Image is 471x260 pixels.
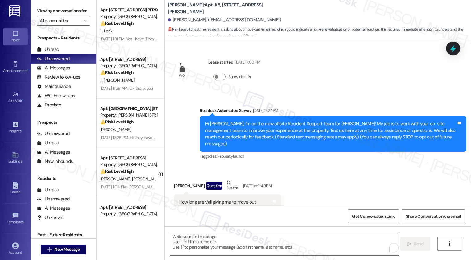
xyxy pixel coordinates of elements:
div: [DATE] 12:27 PM [251,107,278,114]
span: • [24,219,25,223]
button: Send [400,237,430,251]
i:  [83,18,87,23]
a: Site Visit • [3,89,28,106]
div: Unanswered [37,130,70,137]
span: Get Conversation Link [352,213,395,220]
label: Show details [228,74,251,80]
span: New Message [54,246,80,253]
i:  [447,241,452,246]
div: [DATE] 11:58 AM: Ok thank you [100,85,153,91]
a: Templates • [3,210,28,227]
div: [PERSON_NAME]. ([EMAIL_ADDRESS][DOMAIN_NAME]) [168,17,281,23]
div: [DATE] at 11:49 PM [242,183,272,189]
div: Unanswered [37,56,70,62]
div: Question [206,182,222,190]
div: All Messages [37,149,70,155]
span: L. Leak [100,28,112,34]
span: : The resident is asking about move-out timelines, which could indicate a non-renewal situation o... [168,26,471,39]
span: Send [414,241,423,247]
input: All communities [40,16,80,26]
div: Residesk Automated Survey [200,107,466,116]
div: Property: [GEOGRAPHIC_DATA] [100,161,157,168]
a: Inbox [3,28,28,45]
div: WO [179,72,185,79]
textarea: To enrich screen reader interactions, please activate Accessibility in Grammarly extension settings [170,232,399,255]
strong: ⚠️ Risk Level: High [100,70,134,75]
div: Unread [37,187,59,193]
div: New Inbounds [37,158,73,165]
b: [PERSON_NAME]: Apt. K5, [STREET_ADDRESS][PERSON_NAME] [168,2,291,15]
div: Property: [GEOGRAPHIC_DATA] [100,13,157,20]
div: Unread [37,140,59,146]
div: All Messages [37,205,70,212]
div: [DATE] 1:04 PM: [PERSON_NAME] Solo se ha completado 2 de los 3 problemas que se solicita, el sink... [100,184,407,190]
button: New Message [41,245,86,254]
div: Apt. [STREET_ADDRESS] [100,204,157,211]
div: [DATE] 1:31 PM: Yes I have. They told me to go to post office. Post office said, they don't know ... [100,36,368,42]
div: Apt. [STREET_ADDRESS][PERSON_NAME] [100,7,157,13]
label: Viewing conversations for [37,6,90,16]
div: Prospects + Residents [31,35,96,41]
div: Past + Future Residents [31,232,96,238]
span: Share Conversation via email [406,213,461,220]
div: Maintenance [37,83,71,90]
div: Neutral [225,179,240,192]
div: [PERSON_NAME] [174,179,281,194]
div: Lease started [208,59,260,68]
div: [DATE] 7:00 PM [233,59,260,65]
div: How long are y'all giving me to move out [179,199,256,205]
i:  [407,241,411,246]
span: [PERSON_NAME] [100,127,131,132]
div: Escalate [37,102,61,108]
div: Apt. [GEOGRAPHIC_DATA] [STREET_ADDRESS] [100,105,157,112]
div: Property: [GEOGRAPHIC_DATA] [100,63,157,69]
div: Unread [37,46,59,53]
img: ResiDesk Logo [9,5,22,17]
div: Unknown [37,214,63,221]
div: Property: [PERSON_NAME] SFR Portfolio [100,112,157,118]
a: Leads [3,180,28,197]
div: Review follow-ups [37,74,80,80]
div: Residents [31,175,96,182]
a: Account [3,241,28,257]
div: All Messages [37,65,70,71]
a: Buildings [3,150,28,166]
div: Unanswered [37,196,70,202]
strong: ⚠️ Risk Level: High [100,119,134,125]
div: Prospects [31,119,96,126]
div: Hi [PERSON_NAME], I'm on the new offsite Resident Support Team for [PERSON_NAME]! My job is to wo... [205,121,457,147]
button: Get Conversation Link [348,209,399,223]
div: Apt. [STREET_ADDRESS] [100,56,157,63]
strong: ⚠️ Risk Level: High [100,20,134,26]
a: Insights • [3,119,28,136]
i:  [47,247,52,252]
div: WO Follow-ups [37,93,75,99]
span: F. [PERSON_NAME] [100,77,134,83]
strong: ⚠️ Risk Level: High [100,168,134,174]
strong: 🚨 Risk Level: Highest [168,27,200,32]
span: • [27,68,28,72]
span: Property launch [218,154,244,159]
div: [DATE] 12:28 PM: Hi they have not fix bathroom ceiling and water leaking in hallway guy said it l... [100,135,441,140]
div: Tagged as: [200,152,466,161]
span: • [22,98,23,102]
span: • [21,128,22,132]
div: Property: [GEOGRAPHIC_DATA] [100,211,157,217]
span: [PERSON_NAME] [PERSON_NAME] [100,176,163,182]
div: Apt. [STREET_ADDRESS] [100,155,157,161]
button: Share Conversation via email [402,209,465,223]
